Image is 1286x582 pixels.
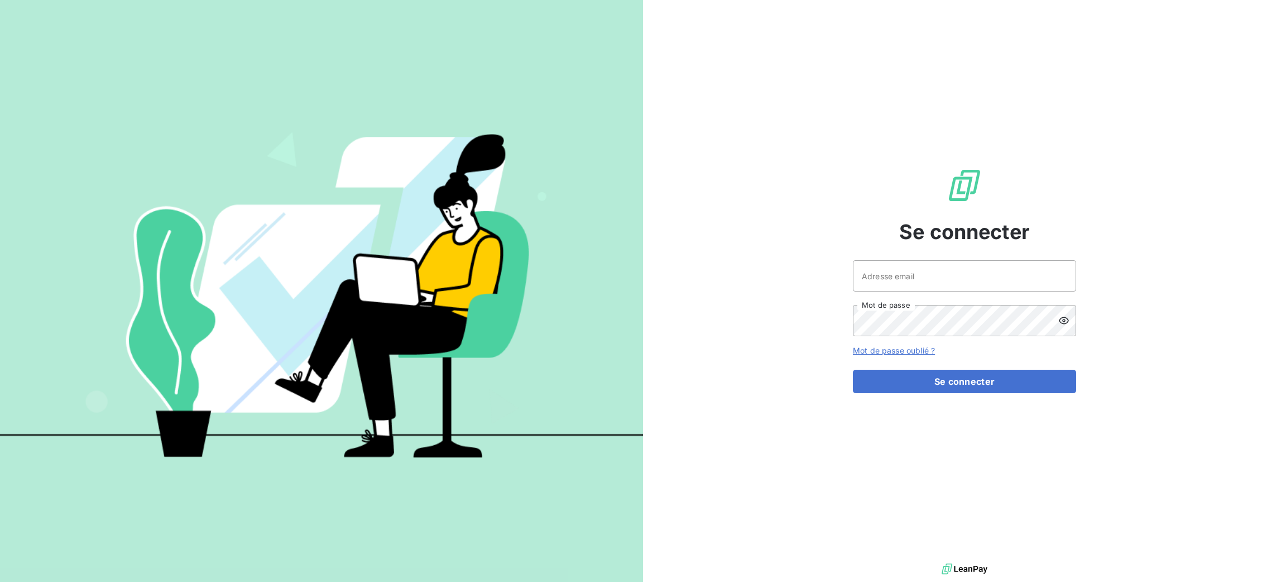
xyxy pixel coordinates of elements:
span: Se connecter [899,217,1030,247]
img: Logo LeanPay [947,168,982,203]
input: placeholder [853,260,1076,292]
img: logo [942,561,987,578]
button: Se connecter [853,370,1076,393]
a: Mot de passe oublié ? [853,346,935,355]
